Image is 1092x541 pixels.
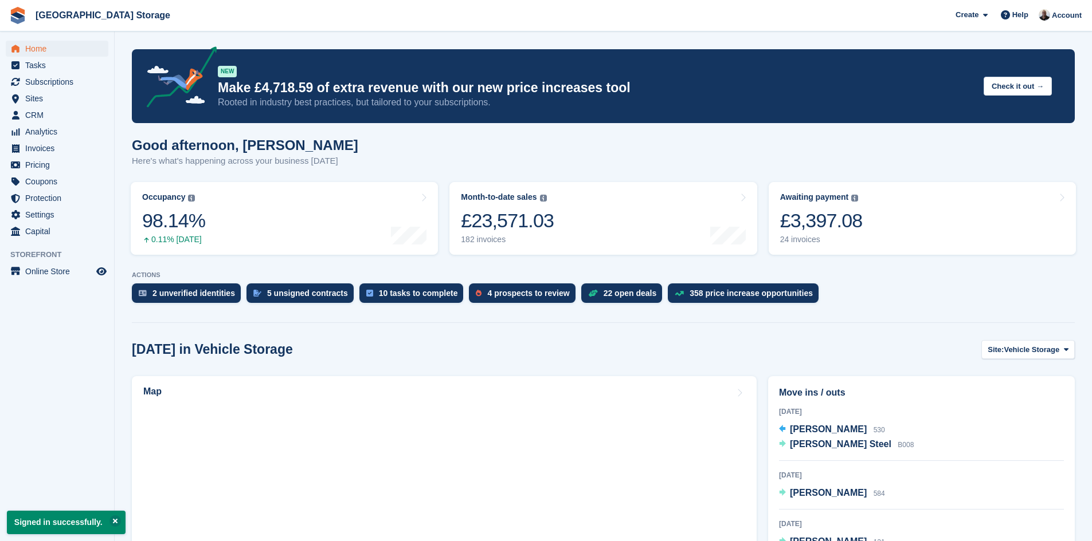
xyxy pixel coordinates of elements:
span: Create [956,9,979,21]
div: 0.11% [DATE] [142,235,205,244]
a: 10 tasks to complete [359,283,469,309]
span: Coupons [25,173,94,189]
a: menu [6,190,108,206]
img: price_increase_opportunities-93ffe204e8149a01c8c9dc8f82e8f89637d9d84a8eef4429ea346261dce0b2c0.svg [675,291,684,296]
div: [DATE] [779,470,1064,480]
div: £23,571.03 [461,209,554,232]
div: 182 invoices [461,235,554,244]
h2: Map [143,386,162,397]
div: 22 open deals [604,289,657,298]
p: Rooted in industry best practices, but tailored to your subscriptions. [218,96,974,109]
a: Occupancy 98.14% 0.11% [DATE] [131,182,438,255]
img: price-adjustments-announcement-icon-8257ccfd72463d97f412b2fc003d46551f7dbcb40ab6d574587a9cd5c0d94... [137,46,217,112]
a: menu [6,57,108,73]
span: Vehicle Storage [1004,344,1059,356]
img: icon-info-grey-7440780725fd019a000dd9b08b2336e03edf1995a4989e88bcd33f0948082b44.svg [851,195,858,202]
img: verify_identity-adf6edd0f0f0b5bbfe63781bf79b02c33cf7c696d77639b501bdc392416b5a36.svg [139,290,147,297]
p: Here's what's happening across your business [DATE] [132,155,358,168]
span: Capital [25,223,94,239]
span: Tasks [25,57,94,73]
span: Online Store [25,263,94,279]
a: menu [6,41,108,57]
span: Storefront [10,249,114,260]
a: [PERSON_NAME] 584 [779,486,885,501]
div: Occupancy [142,192,185,202]
span: Pricing [25,157,94,173]
span: [PERSON_NAME] Steel [790,439,891,449]
div: [DATE] [779,406,1064,417]
h2: Move ins / outs [779,386,1064,400]
a: menu [6,124,108,140]
span: Home [25,41,94,57]
div: 358 price increase opportunities [690,289,813,298]
a: [GEOGRAPHIC_DATA] Storage [31,6,175,25]
button: Site: Vehicle Storage [981,340,1075,359]
span: Site: [988,344,1004,356]
p: Signed in successfully. [7,511,126,534]
span: Invoices [25,140,94,156]
span: Settings [25,207,94,223]
div: NEW [218,66,237,77]
span: Help [1012,9,1028,21]
a: menu [6,263,108,279]
img: prospect-51fa495bee0391a8d652442698ab0144808aea92771e9ea1ae160a38d050c398.svg [476,290,482,297]
a: menu [6,90,108,106]
a: menu [6,157,108,173]
span: 530 [874,426,885,434]
span: B008 [898,441,914,449]
img: stora-icon-8386f47178a22dfd0bd8f6a31ec36ba5ce8667c1dd55bd0f319d3a0aa187defe.svg [9,7,26,24]
h2: [DATE] in Vehicle Storage [132,342,293,357]
div: 4 prospects to review [487,289,569,298]
div: 5 unsigned contracts [267,289,348,298]
p: Make £4,718.59 of extra revenue with our new price increases tool [218,80,974,96]
a: menu [6,107,108,123]
img: Keith Strivens [1039,9,1050,21]
a: menu [6,223,108,239]
span: [PERSON_NAME] [790,488,867,497]
a: 5 unsigned contracts [246,283,359,309]
img: task-75834270c22a3079a89374b754ae025e5fb1db73e45f91037f5363f120a921f8.svg [366,290,373,297]
img: icon-info-grey-7440780725fd019a000dd9b08b2336e03edf1995a4989e88bcd33f0948082b44.svg [540,195,547,202]
span: CRM [25,107,94,123]
a: [PERSON_NAME] Steel B008 [779,437,914,452]
span: Protection [25,190,94,206]
div: 2 unverified identities [152,289,235,298]
a: Awaiting payment £3,397.08 24 invoices [769,182,1076,255]
a: menu [6,74,108,90]
a: Preview store [95,264,108,278]
span: Analytics [25,124,94,140]
a: menu [6,207,108,223]
a: 2 unverified identities [132,283,246,309]
span: Account [1052,10,1082,21]
div: 10 tasks to complete [379,289,458,298]
p: ACTIONS [132,271,1075,279]
a: 4 prospects to review [469,283,581,309]
button: Check it out → [984,77,1052,96]
img: icon-info-grey-7440780725fd019a000dd9b08b2336e03edf1995a4989e88bcd33f0948082b44.svg [188,195,195,202]
span: Sites [25,90,94,106]
a: menu [6,140,108,156]
a: 358 price increase opportunities [668,283,824,309]
span: [PERSON_NAME] [790,424,867,434]
div: Month-to-date sales [461,192,537,202]
a: [PERSON_NAME] 530 [779,422,885,437]
a: menu [6,173,108,189]
h1: Good afternoon, [PERSON_NAME] [132,137,358,153]
img: contract_signature_icon-13c848040528278c33f63329250d36e43548de30e8caae1d1a13099fd9432cc5.svg [253,290,261,297]
a: Month-to-date sales £23,571.03 182 invoices [449,182,757,255]
span: Subscriptions [25,74,94,90]
span: 584 [874,489,885,497]
a: 22 open deals [581,283,668,309]
div: 24 invoices [780,235,863,244]
div: 98.14% [142,209,205,232]
div: £3,397.08 [780,209,863,232]
img: deal-1b604bf984904fb50ccaf53a9ad4b4a5d6e5aea283cecdc64d6e3604feb123c2.svg [588,289,598,297]
div: Awaiting payment [780,192,849,202]
div: [DATE] [779,519,1064,529]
